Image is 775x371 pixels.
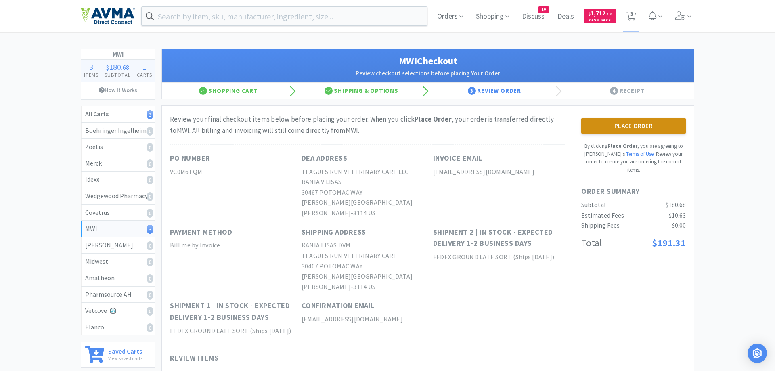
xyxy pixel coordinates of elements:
[581,200,606,210] div: Subtotal
[147,176,153,184] i: 0
[302,251,433,261] h2: TEAGUES RUN VETERINARY CARE
[581,235,602,251] div: Total
[295,83,428,99] div: Shipping & Options
[468,87,476,95] span: 3
[102,71,134,79] h4: Subtotal
[669,211,686,219] span: $10.63
[81,319,155,335] a: Elanco0
[170,226,232,238] h1: Payment Method
[623,14,639,21] a: 3
[108,354,142,362] p: View saved carts
[302,240,433,251] h2: RANIA LISAS DVM
[85,256,151,267] div: Midwest
[584,5,616,27] a: $1,712.18Cash Back
[81,270,155,287] a: Amatheon0
[147,127,153,136] i: 0
[589,18,612,23] span: Cash Back
[302,226,366,238] h1: Shipping Address
[302,314,433,325] h2: [EMAIL_ADDRESS][DOMAIN_NAME]
[147,258,153,266] i: 0
[85,224,151,234] div: MWI
[85,158,151,169] div: Merck
[433,226,565,250] h1: Shipment 2 | In stock - expected delivery 1-2 business days
[147,209,153,218] i: 0
[433,252,565,262] h2: FEDEX GROUND LATE SORT (Ships [DATE])
[415,115,452,124] strong: Place Order
[581,142,686,174] p: By clicking , you are agreeing to [PERSON_NAME]'s . Review your order to ensure you are ordering ...
[134,71,155,79] h4: Carts
[170,153,210,164] h1: PO Number
[147,307,153,316] i: 0
[147,291,153,300] i: 0
[81,221,155,237] a: MWI3
[589,9,612,17] span: 1,712
[147,241,153,250] i: 0
[81,188,155,205] a: Wedgewood Pharmacy0
[581,220,620,231] div: Shipping Fees
[81,123,155,139] a: Boehringer Ingelheim0
[81,71,102,79] h4: Items
[85,273,151,283] div: Amatheon
[85,208,151,218] div: Covetrus
[85,110,109,118] strong: All Carts
[147,143,153,152] i: 0
[581,118,686,134] button: Place Order
[81,139,155,155] a: Zoetis0
[302,197,433,218] h2: [PERSON_NAME][GEOGRAPHIC_DATA][PERSON_NAME]-3114 US
[81,254,155,270] a: Midwest0
[538,7,549,13] span: 10
[142,62,147,72] span: 1
[748,344,767,363] div: Open Intercom Messenger
[142,7,427,25] input: Search by item, sku, manufacturer, ingredient, size...
[85,191,151,201] div: Wedgewood Pharmacy
[170,167,302,177] h2: VC0M6TQM
[302,261,433,272] h2: 30467 POTOMAC WAY
[428,83,561,99] div: Review Order
[672,221,686,229] span: $0.00
[85,126,151,136] div: Boehringer Ingelheim
[81,82,155,98] a: How It Works
[147,274,153,283] i: 0
[81,106,155,123] a: All Carts3
[85,306,151,316] div: Vetcove
[109,62,121,72] span: 180
[302,167,433,177] h2: TEAGUES RUN VETERINARY CARE LLC
[170,53,686,69] h1: MWI Checkout
[302,187,433,198] h2: 30467 POTOMAC WAY
[302,177,433,187] h2: RANIA V LISAS
[102,63,134,71] div: .
[147,110,153,119] i: 3
[605,11,612,17] span: . 18
[81,8,135,25] img: e4e33dab9f054f5782a47901c742baa9_102.png
[519,13,548,20] a: Discuss10
[581,210,624,221] div: Estimated Fees
[81,287,155,303] a: Pharmsource AH0
[85,289,151,300] div: Pharmsource AH
[626,151,654,157] a: Terms of Use
[581,186,686,197] h1: Order Summary
[610,87,618,95] span: 4
[147,159,153,168] i: 0
[81,237,155,254] a: [PERSON_NAME]0
[170,114,565,136] div: Review your final checkout items below before placing your order. When you click , your order is ...
[85,174,151,185] div: Idexx
[81,205,155,221] a: Covetrus0
[170,352,412,364] h1: Review Items
[170,326,302,336] h2: FEDEX GROUND LATE SORT (Ships [DATE])
[607,143,637,149] strong: Place Order
[106,63,109,71] span: $
[302,271,433,292] h2: [PERSON_NAME][GEOGRAPHIC_DATA][PERSON_NAME]-3114 US
[123,63,129,71] span: 68
[170,300,302,323] h1: Shipment 1 | In stock - expected delivery 1-2 business days
[89,62,93,72] span: 3
[302,300,375,312] h1: Confirmation Email
[81,303,155,319] a: Vetcove0
[81,49,155,60] h1: MWI
[81,155,155,172] a: Merck0
[81,342,155,368] a: Saved CartsView saved carts
[170,240,302,251] h2: Bill me by Invoice
[108,346,142,354] h6: Saved Carts
[302,153,348,164] h1: DEA Address
[162,83,295,99] div: Shopping Cart
[85,142,151,152] div: Zoetis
